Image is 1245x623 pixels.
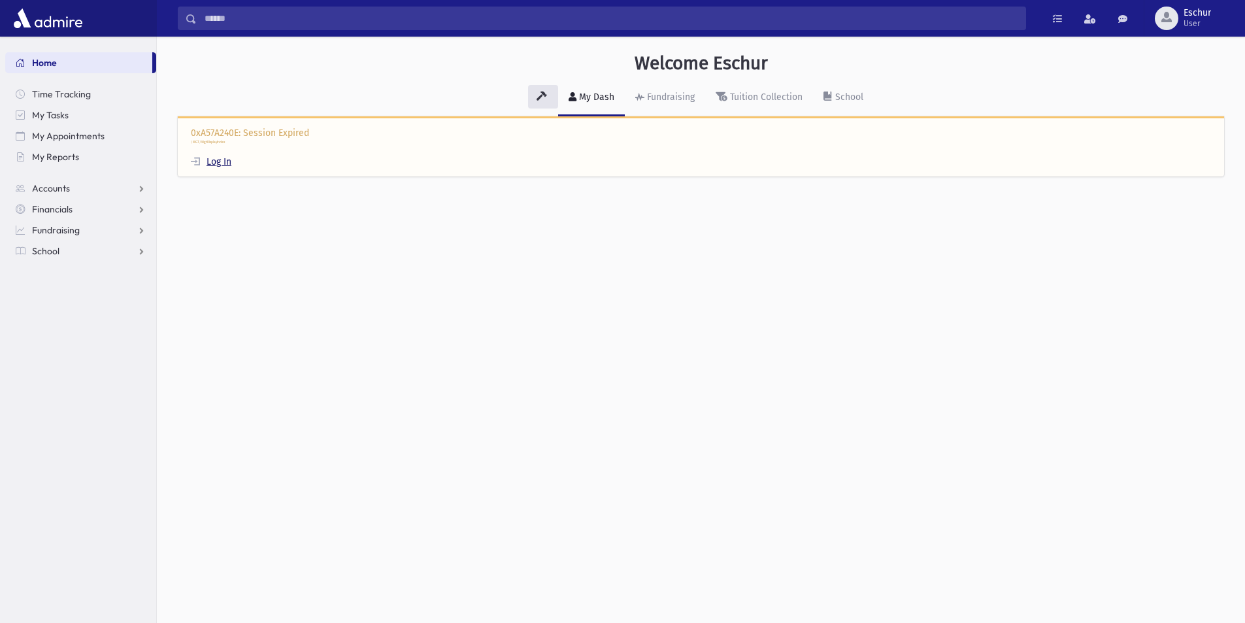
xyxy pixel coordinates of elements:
[197,7,1025,30] input: Search
[32,109,69,121] span: My Tasks
[32,245,59,257] span: School
[576,92,614,103] div: My Dash
[705,80,813,116] a: Tuition Collection
[833,92,863,103] div: School
[558,80,625,116] a: My Dash
[625,80,705,116] a: Fundraising
[5,199,156,220] a: Financials
[1184,8,1211,18] span: Eschur
[178,116,1224,177] div: 0xA57A240E: Session Expired
[10,5,86,31] img: AdmirePro
[5,220,156,241] a: Fundraising
[5,241,156,261] a: School
[5,105,156,126] a: My Tasks
[5,146,156,167] a: My Reports
[32,57,57,69] span: Home
[32,130,105,142] span: My Appointments
[5,84,156,105] a: Time Tracking
[635,52,768,75] h3: Welcome Eschur
[5,178,156,199] a: Accounts
[32,203,73,215] span: Financials
[32,88,91,100] span: Time Tracking
[5,52,152,73] a: Home
[727,92,803,103] div: Tuition Collection
[644,92,695,103] div: Fundraising
[813,80,874,116] a: School
[32,224,80,236] span: Fundraising
[191,156,231,167] a: Log In
[191,140,1211,145] p: /WGT/WgtDisplayIndex
[32,151,79,163] span: My Reports
[32,182,70,194] span: Accounts
[1184,18,1211,29] span: User
[5,126,156,146] a: My Appointments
